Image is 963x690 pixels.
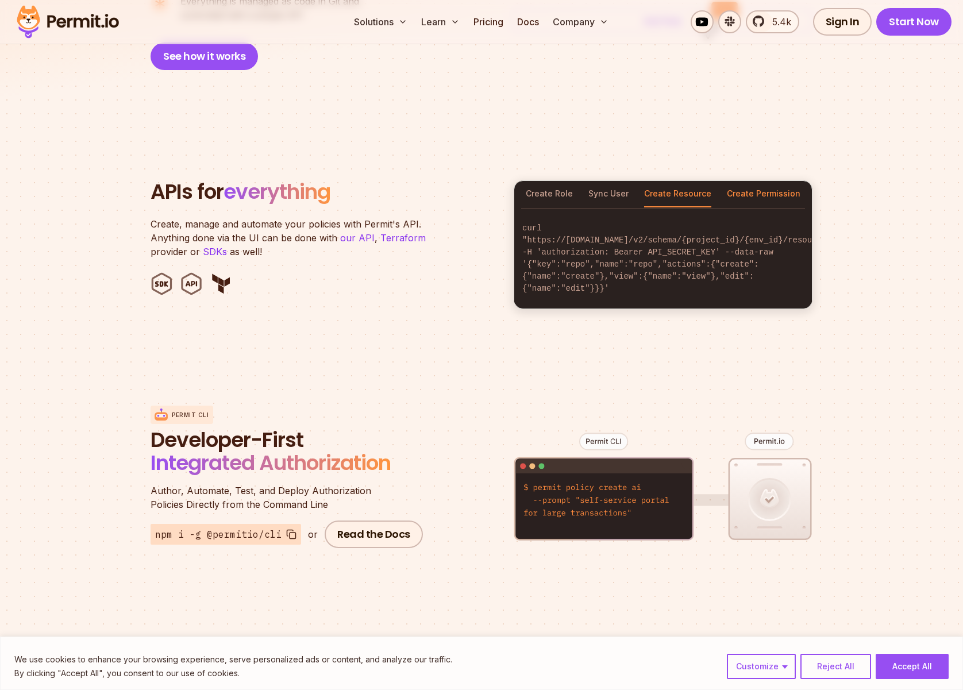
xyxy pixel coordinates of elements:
[588,181,629,207] button: Sync User
[151,484,426,498] span: Author, Automate, Test, and Deploy Authorization
[203,246,227,257] a: SDKs
[417,10,464,33] button: Learn
[151,429,426,452] span: Developer-First
[513,10,544,33] a: Docs
[644,181,711,207] button: Create Resource
[151,484,426,511] p: Policies Directly from the Command Line
[526,181,573,207] button: Create Role
[727,181,800,207] button: Create Permission
[813,8,872,36] a: Sign In
[155,527,282,541] span: npm i -g @permitio/cli
[349,10,412,33] button: Solutions
[514,213,812,304] code: curl "https://[DOMAIN_NAME]/v2/schema/{project_id}/{env_id}/resources" -H 'authorization: Bearer ...
[172,411,209,419] p: Permit CLI
[340,232,375,244] a: our API
[876,654,949,679] button: Accept All
[325,521,423,548] a: Read the Docs
[224,177,330,206] span: everything
[151,43,258,70] button: See how it works
[151,524,301,545] button: npm i -g @permitio/cli
[800,654,871,679] button: Reject All
[746,10,799,33] a: 5.4k
[151,448,391,477] span: Integrated Authorization
[151,217,438,259] p: Create, manage and automate your policies with Permit's API. Anything done via the UI can be done...
[765,15,791,29] span: 5.4k
[548,10,613,33] button: Company
[14,666,452,680] p: By clicking "Accept All", you consent to our use of cookies.
[308,527,318,541] div: or
[876,8,952,36] a: Start Now
[14,653,452,666] p: We use cookies to enhance your browsing experience, serve personalized ads or content, and analyz...
[151,180,500,203] h2: APIs for
[727,654,796,679] button: Customize
[11,2,124,41] img: Permit logo
[469,10,508,33] a: Pricing
[380,232,426,244] a: Terraform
